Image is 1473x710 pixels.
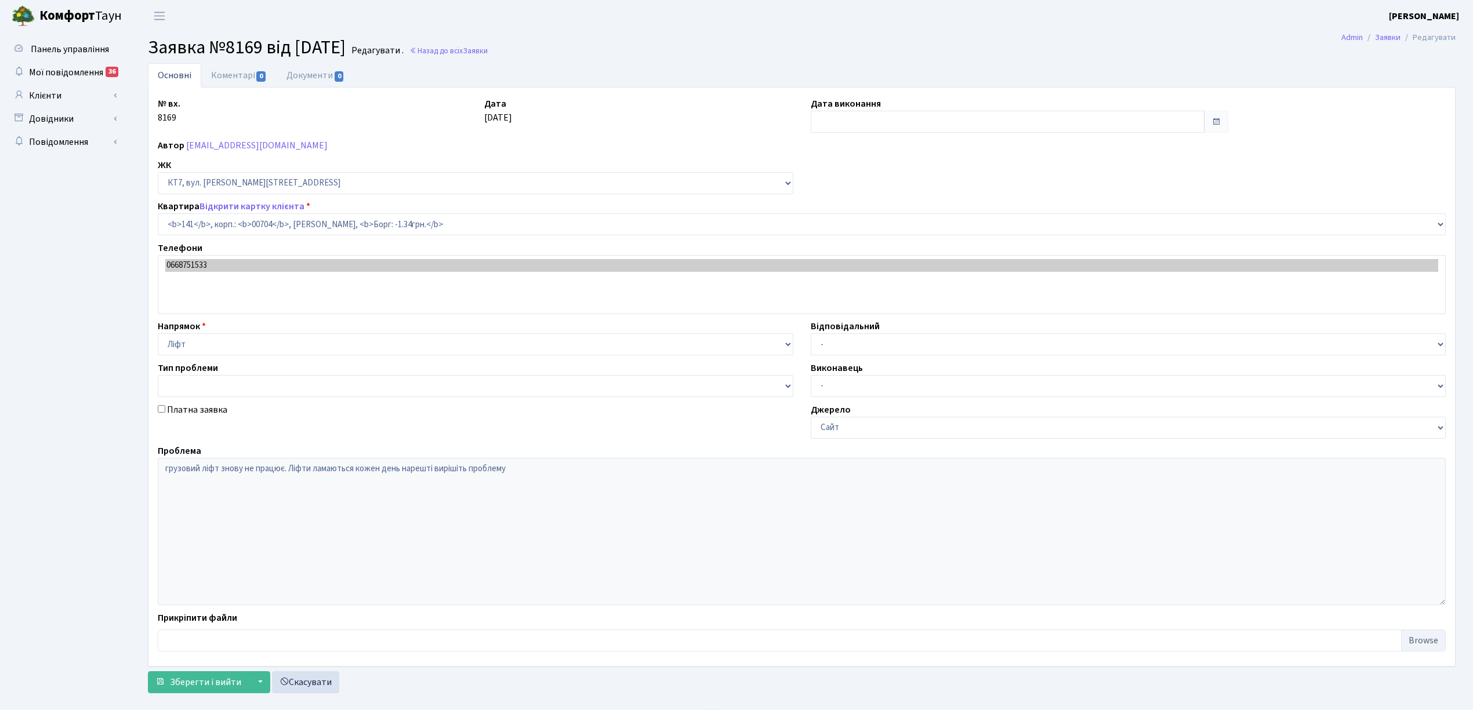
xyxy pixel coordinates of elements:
label: Виконавець [811,361,863,375]
option: 0668751533 [165,259,1438,272]
a: Основні [148,63,201,88]
b: [PERSON_NAME] [1389,10,1459,23]
div: 8169 [149,97,476,133]
a: [PERSON_NAME] [1389,9,1459,23]
span: Таун [39,6,122,26]
span: 0 [256,71,266,82]
label: Прикріпити файли [158,611,237,625]
div: 36 [106,67,118,77]
a: Admin [1341,31,1363,43]
label: № вх. [158,97,180,111]
label: Дата виконання [811,97,881,111]
a: Документи [277,63,354,88]
div: [DATE] [476,97,802,133]
label: Квартира [158,199,310,213]
a: [EMAIL_ADDRESS][DOMAIN_NAME] [186,139,328,152]
a: Довідники [6,107,122,130]
li: Редагувати [1401,31,1456,44]
label: Відповідальний [811,319,880,333]
span: Панель управління [31,43,109,56]
a: Відкрити картку клієнта [199,200,304,213]
a: Повідомлення [6,130,122,154]
label: Телефони [158,241,202,255]
a: Назад до всіхЗаявки [409,45,488,56]
label: Проблема [158,444,201,458]
a: Клієнти [6,84,122,107]
span: Заявка №8169 від [DATE] [148,34,346,61]
label: Дата [484,97,506,111]
label: Автор [158,139,184,152]
label: Платна заявка [167,403,227,417]
a: Заявки [1375,31,1401,43]
nav: breadcrumb [1324,26,1473,50]
a: Коментарі [201,63,277,88]
img: logo.png [12,5,35,28]
span: Зберегти і вийти [170,676,241,689]
span: 0 [335,71,344,82]
label: ЖК [158,158,171,172]
select: ) [158,213,1446,235]
a: Панель управління [6,38,122,61]
button: Зберегти і вийти [148,671,249,693]
span: Заявки [463,45,488,56]
span: Мої повідомлення [29,66,103,79]
b: Комфорт [39,6,95,25]
label: Тип проблеми [158,361,218,375]
small: Редагувати . [349,45,404,56]
a: Скасувати [272,671,339,693]
button: Переключити навігацію [145,6,174,26]
textarea: грузовий ліфт знову не працює. Ліфти ламаються кожен день нарешті вирішіть проблему [158,458,1446,605]
label: Джерело [811,403,851,417]
label: Напрямок [158,319,206,333]
a: Мої повідомлення36 [6,61,122,84]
